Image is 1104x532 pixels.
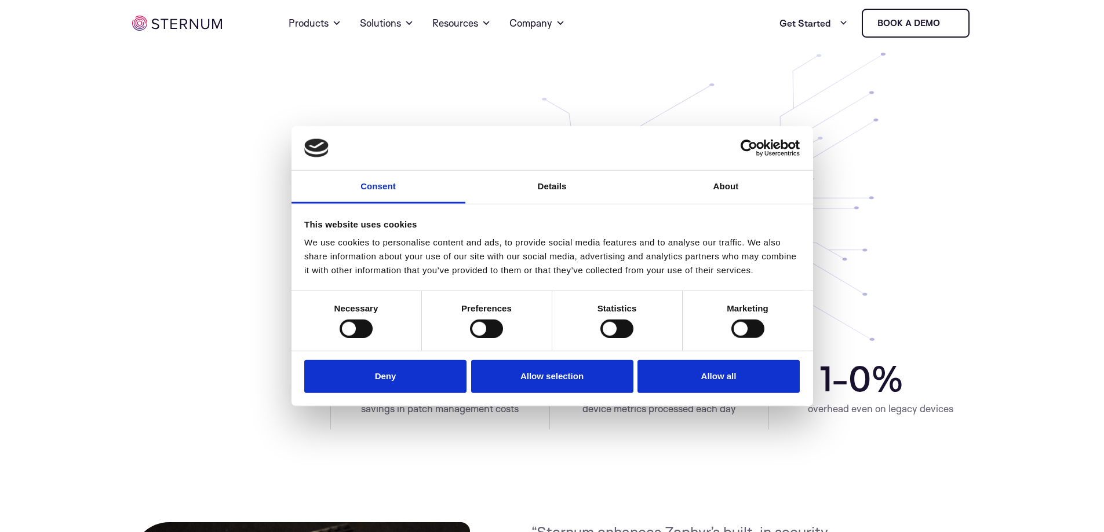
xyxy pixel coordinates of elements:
[727,303,768,313] strong: Marketing
[461,303,512,313] strong: Preferences
[637,360,800,393] button: Allow all
[848,360,871,397] span: 0
[292,171,465,204] a: Consent
[871,360,972,397] span: %
[862,9,970,38] a: Book a demo
[334,303,378,313] strong: Necessary
[132,16,222,31] img: sternum iot
[304,360,467,393] button: Deny
[639,171,813,204] a: About
[304,139,329,157] img: logo
[351,402,529,416] div: savings in patch management costs
[789,360,848,397] span: < 1-
[597,303,637,313] strong: Statistics
[471,360,633,393] button: Allow selection
[360,2,414,44] a: Solutions
[945,19,954,28] img: sternum iot
[789,402,972,416] div: overhead even on legacy devices
[570,402,748,416] div: device metrics processed each day
[289,2,341,44] a: Products
[779,12,848,35] a: Get Started
[698,140,800,157] a: Usercentrics Cookiebot - opens in a new window
[509,2,565,44] a: Company
[304,218,800,232] div: This website uses cookies
[465,171,639,204] a: Details
[304,236,800,277] div: We use cookies to personalise content and ads, to provide social media features and to analyse ou...
[432,2,491,44] a: Resources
